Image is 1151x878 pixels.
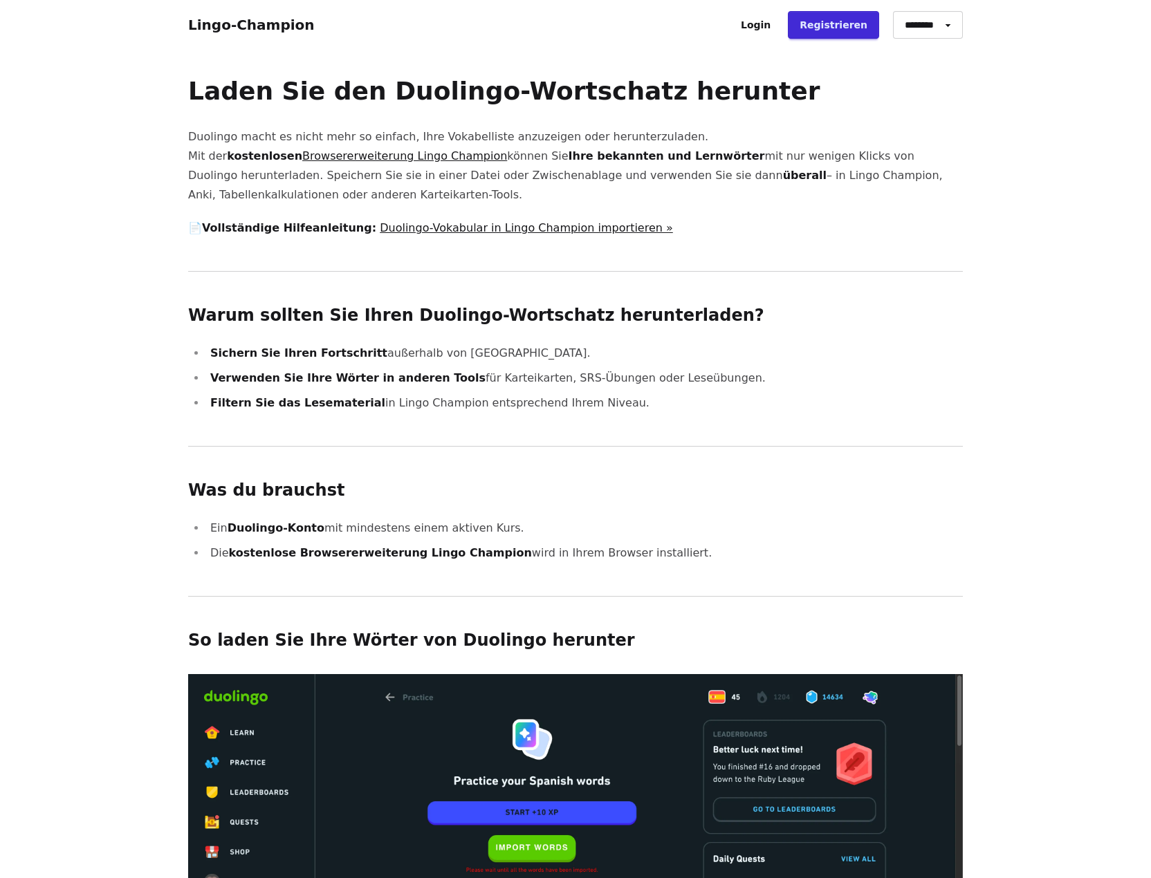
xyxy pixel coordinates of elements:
font: kostenlosen [227,149,302,162]
font: Duolingo macht es nicht mehr so ​​einfach, Ihre Vokabelliste anzuzeigen oder herunterzuladen. [188,130,708,143]
font: Die [210,546,229,559]
font: in Lingo Champion entsprechend Ihrem Niveau. [385,396,650,409]
font: – in Lingo Champion, Anki, Tabellenkalkulationen oder anderen Karteikarten-Tools. [188,169,943,201]
font: Was du brauchst [188,480,344,500]
font: Vollständige Hilfeanleitung: [202,221,376,234]
font: So laden Sie Ihre Wörter von Duolingo herunter [188,631,635,650]
font: Filtern Sie das Lesematerial [210,396,385,409]
a: Registrieren [788,11,879,39]
font: Duolingo-Konto [228,521,324,534]
font: außerhalb von [GEOGRAPHIC_DATA]. [387,346,591,359]
a: Login [729,11,782,39]
font: überall [783,169,827,182]
a: Browsererweiterung Lingo Champion [302,149,507,162]
font: wird in Ihrem Browser installiert. [532,546,712,559]
font: Sichern Sie Ihren Fortschritt [210,346,387,359]
font: 📄 [188,221,202,234]
font: mit nur wenigen Klicks von Duolingo herunterladen. Speichern Sie sie in einer Datei oder Zwischen... [188,149,914,182]
font: für Karteikarten, SRS-Übungen oder Leseübungen. [486,371,766,384]
font: Warum sollten Sie Ihren Duolingo-Wortschatz herunterladen? [188,306,764,325]
font: können Sie [507,149,568,162]
font: Ihre bekannten und Lernwörter [569,149,765,162]
font: Login [741,19,771,30]
font: kostenlose Browsererweiterung Lingo Champion [229,546,532,559]
font: Registrieren [800,19,867,30]
font: Mit der [188,149,227,162]
font: Laden Sie den Duolingo-Wortschatz herunter [188,77,820,105]
font: Ein [210,521,228,534]
a: Duolingo-Vokabular in Lingo Champion importieren » [380,221,673,234]
a: Lingo-Champion [188,17,315,33]
font: Verwenden Sie Ihre Wörter in anderen Tools [210,371,486,384]
font: mit mindestens einem aktiven Kurs. [324,521,524,534]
